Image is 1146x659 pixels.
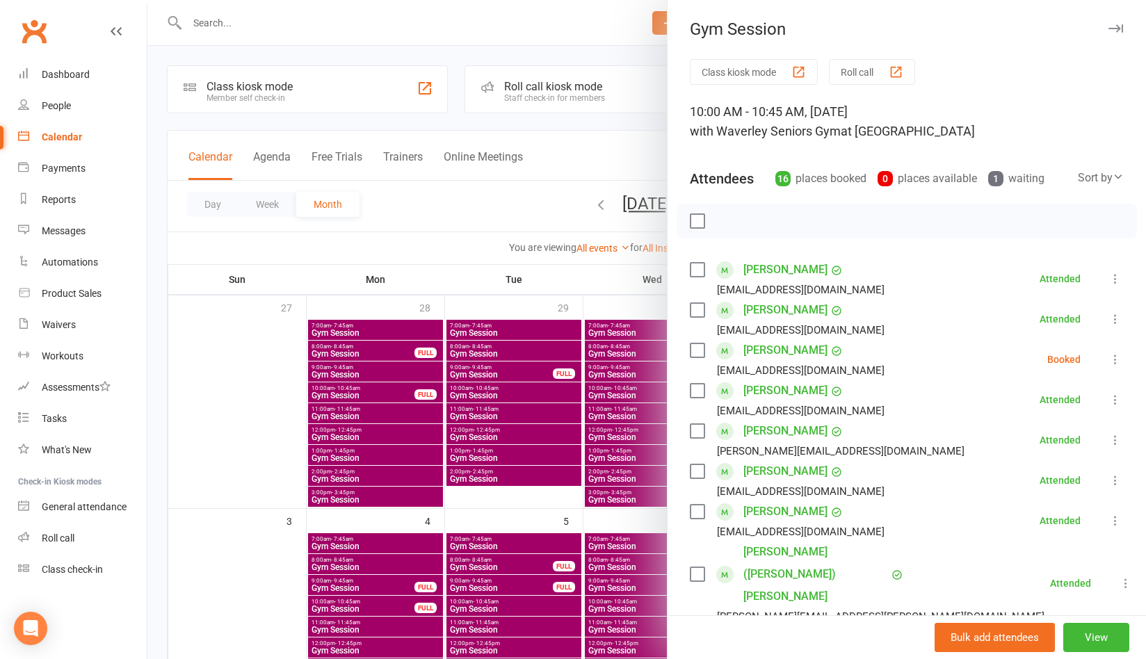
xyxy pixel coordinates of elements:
[42,288,102,299] div: Product Sales
[18,247,147,278] a: Automations
[1040,274,1081,284] div: Attended
[42,413,67,424] div: Tasks
[1040,314,1081,324] div: Attended
[988,169,1044,188] div: waiting
[18,434,147,466] a: What's New
[1047,355,1081,364] div: Booked
[14,612,47,645] div: Open Intercom Messenger
[1078,169,1124,187] div: Sort by
[743,339,828,361] a: [PERSON_NAME]
[18,403,147,434] a: Tasks
[1040,475,1081,485] div: Attended
[42,382,111,393] div: Assessments
[690,59,818,85] button: Class kiosk mode
[743,259,828,281] a: [PERSON_NAME]
[717,361,885,380] div: [EMAIL_ADDRESS][DOMAIN_NAME]
[42,257,98,268] div: Automations
[717,321,885,339] div: [EMAIL_ADDRESS][DOMAIN_NAME]
[42,69,90,80] div: Dashboard
[42,194,76,205] div: Reports
[878,169,977,188] div: places available
[42,350,83,361] div: Workouts
[17,14,51,49] a: Clubworx
[717,442,965,460] div: [PERSON_NAME][EMAIL_ADDRESS][DOMAIN_NAME]
[18,122,147,153] a: Calendar
[18,523,147,554] a: Roll call
[18,309,147,341] a: Waivers
[18,554,147,585] a: Class kiosk mode
[775,171,791,186] div: 16
[775,169,866,188] div: places booked
[717,281,885,299] div: [EMAIL_ADDRESS][DOMAIN_NAME]
[717,402,885,420] div: [EMAIL_ADDRESS][DOMAIN_NAME]
[42,501,127,512] div: General attendance
[690,102,1124,141] div: 10:00 AM - 10:45 AM, [DATE]
[690,124,841,138] span: with Waverley Seniors Gym
[1040,395,1081,405] div: Attended
[42,100,71,111] div: People
[717,608,1044,626] div: [PERSON_NAME][EMAIL_ADDRESS][PERSON_NAME][DOMAIN_NAME]
[18,278,147,309] a: Product Sales
[743,501,828,523] a: [PERSON_NAME]
[18,59,147,90] a: Dashboard
[743,380,828,402] a: [PERSON_NAME]
[1040,516,1081,526] div: Attended
[717,482,885,501] div: [EMAIL_ADDRESS][DOMAIN_NAME]
[935,623,1055,652] button: Bulk add attendees
[18,90,147,122] a: People
[1063,623,1129,652] button: View
[690,169,754,188] div: Attendees
[42,532,74,544] div: Roll call
[743,420,828,442] a: [PERSON_NAME]
[878,171,893,186] div: 0
[42,444,92,455] div: What's New
[42,131,82,143] div: Calendar
[18,184,147,215] a: Reports
[829,59,915,85] button: Roll call
[42,225,86,236] div: Messages
[743,299,828,321] a: [PERSON_NAME]
[988,171,1003,186] div: 1
[668,19,1146,39] div: Gym Session
[1040,435,1081,445] div: Attended
[743,541,888,608] a: [PERSON_NAME] ([PERSON_NAME]) [PERSON_NAME]
[42,319,76,330] div: Waivers
[18,491,147,523] a: General attendance kiosk mode
[1050,578,1091,588] div: Attended
[841,124,975,138] span: at [GEOGRAPHIC_DATA]
[42,163,86,174] div: Payments
[18,153,147,184] a: Payments
[18,341,147,372] a: Workouts
[743,460,828,482] a: [PERSON_NAME]
[18,372,147,403] a: Assessments
[18,215,147,247] a: Messages
[717,523,885,541] div: [EMAIL_ADDRESS][DOMAIN_NAME]
[42,564,103,575] div: Class check-in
